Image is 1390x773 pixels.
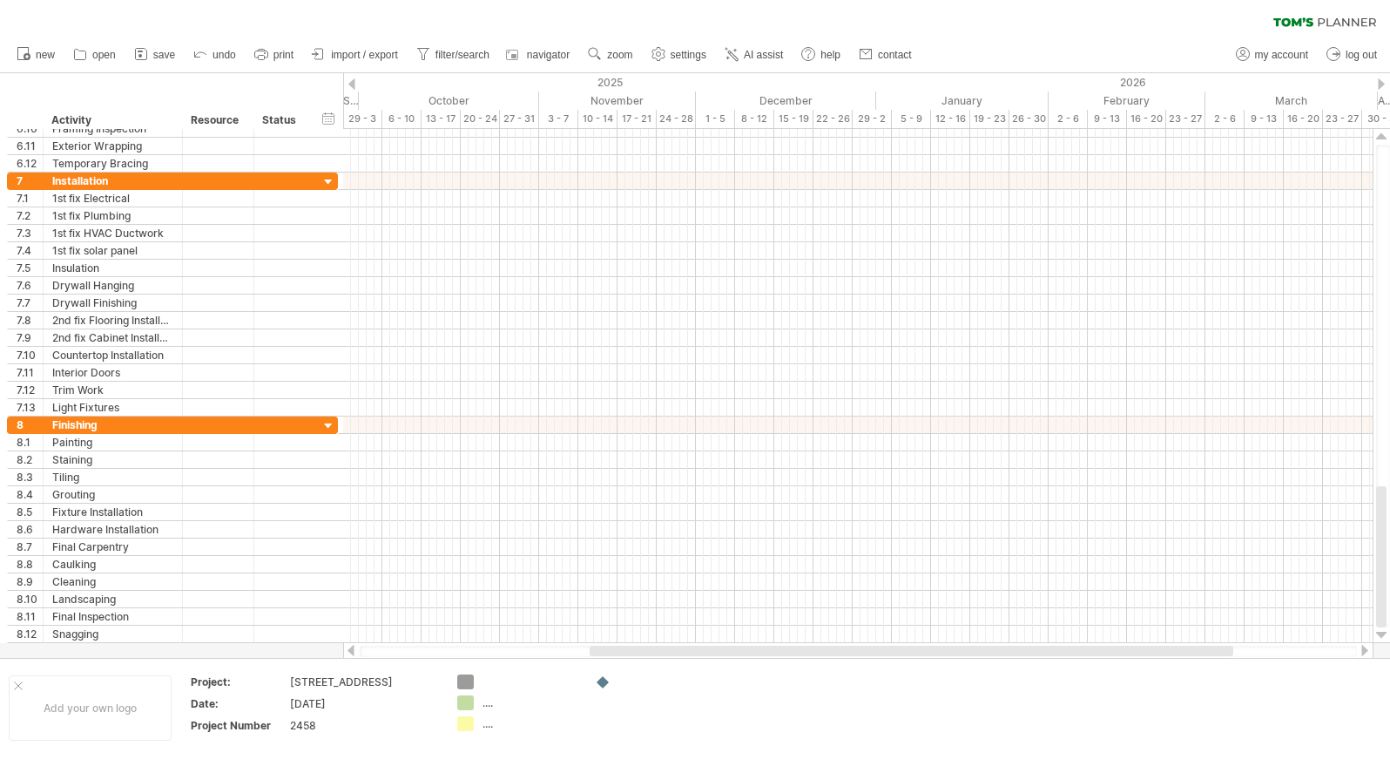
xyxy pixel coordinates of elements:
div: Grouting [52,486,173,503]
div: 16 - 20 [1284,110,1323,128]
div: Cleaning [52,573,173,590]
div: 9 - 13 [1088,110,1127,128]
div: 7.3 [17,225,43,241]
span: contact [878,49,912,61]
div: [STREET_ADDRESS] [290,675,436,689]
div: Drywall Hanging [52,277,173,294]
div: October 2025 [359,92,539,110]
span: import / export [331,49,398,61]
span: settings [671,49,706,61]
div: 7.13 [17,399,43,416]
div: 8.7 [17,539,43,555]
a: save [130,44,180,66]
div: 2nd fix Cabinet Installation [52,329,173,346]
div: 8 - 12 [735,110,774,128]
div: 7 [17,173,43,189]
a: AI assist [720,44,788,66]
div: 7.11 [17,364,43,381]
div: 8.5 [17,504,43,520]
div: Activity [51,112,172,129]
div: 29 - 2 [853,110,892,128]
div: 8.6 [17,521,43,538]
div: 1st fix solar panel [52,242,173,259]
div: 15 - 19 [774,110,813,128]
div: November 2025 [539,92,696,110]
div: Staining [52,451,173,468]
span: undo [213,49,236,61]
div: 6.12 [17,155,43,172]
div: 6 - 10 [382,110,422,128]
div: 8.2 [17,451,43,468]
span: my account [1255,49,1308,61]
div: 8.9 [17,573,43,590]
div: 24 - 28 [657,110,696,128]
div: 20 - 24 [461,110,500,128]
div: Final Inspection [52,608,173,625]
span: save [153,49,175,61]
div: [DATE] [290,696,436,711]
a: filter/search [412,44,495,66]
div: January 2026 [876,92,1049,110]
div: Trim Work [52,382,173,398]
div: 8.12 [17,626,43,642]
div: 3 - 7 [539,110,578,128]
div: Caulking [52,556,173,573]
div: Insulation [52,260,173,276]
div: 1st fix HVAC Ductwork [52,225,173,241]
div: 1st fix Electrical [52,190,173,207]
span: open [92,49,116,61]
div: Interior Doors [52,364,173,381]
a: contact [854,44,917,66]
div: Temporary Bracing [52,155,173,172]
div: 2nd fix Flooring Installation [52,312,173,329]
span: print [273,49,294,61]
div: Tiling [52,469,173,485]
div: 7.10 [17,347,43,363]
div: 26 - 30 [1009,110,1049,128]
div: 27 - 31 [500,110,539,128]
div: 29 - 3 [343,110,382,128]
div: 8.10 [17,591,43,607]
div: .... [482,716,577,731]
div: 16 - 20 [1127,110,1166,128]
a: log out [1322,44,1382,66]
div: 1st fix Plumbing [52,207,173,224]
div: 5 - 9 [892,110,931,128]
div: Countertop Installation [52,347,173,363]
div: Drywall Finishing [52,295,173,311]
a: open [69,44,121,66]
div: February 2026 [1049,92,1205,110]
div: Fixture Installation [52,504,173,520]
a: zoom [584,44,638,66]
span: new [36,49,55,61]
div: 23 - 27 [1166,110,1205,128]
div: 6.11 [17,138,43,154]
div: Status [262,112,300,129]
div: 8.8 [17,556,43,573]
span: AI assist [744,49,783,61]
div: Project: [191,675,287,689]
span: log out [1346,49,1377,61]
div: Project Number [191,718,287,733]
div: 7.9 [17,329,43,346]
div: 8.3 [17,469,43,485]
div: Light Fixtures [52,399,173,416]
span: help [820,49,840,61]
div: .... [482,695,577,710]
div: 7.12 [17,382,43,398]
a: settings [647,44,712,66]
span: navigator [527,49,570,61]
a: import / export [307,44,403,66]
div: 7.7 [17,295,43,311]
div: 1 - 5 [696,110,735,128]
div: Painting [52,434,173,451]
div: 17 - 21 [617,110,657,128]
div: Snagging [52,626,173,642]
div: Date: [191,696,287,711]
div: 22 - 26 [813,110,853,128]
div: 2 - 6 [1205,110,1245,128]
a: navigator [503,44,575,66]
div: Finishing [52,417,173,433]
div: December 2025 [696,92,876,110]
div: 8.11 [17,608,43,625]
